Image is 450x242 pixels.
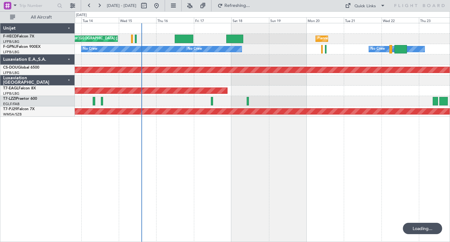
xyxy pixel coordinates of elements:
[344,17,381,23] div: Tue 21
[317,34,416,43] div: Planned Maint [GEOGRAPHIC_DATA] ([GEOGRAPHIC_DATA])
[3,66,39,70] a: CS-DOUGlobal 6500
[381,17,419,23] div: Wed 22
[3,87,19,90] span: T7-EAGL
[76,13,87,18] div: [DATE]
[19,1,55,10] input: Trip Number
[3,70,19,75] a: LFPB/LBG
[3,66,18,70] span: CS-DOU
[7,12,68,22] button: All Aircraft
[3,112,22,117] a: WMSA/SZB
[3,45,41,49] a: F-GPNJFalcon 900EX
[342,1,388,11] button: Quick Links
[156,17,194,23] div: Thu 16
[3,35,17,38] span: F-HECD
[55,34,154,43] div: Planned Maint [GEOGRAPHIC_DATA] ([GEOGRAPHIC_DATA])
[107,3,136,8] span: [DATE] - [DATE]
[3,107,35,111] a: T7-PJ29Falcon 7X
[231,17,269,23] div: Sat 18
[215,1,252,11] button: Refreshing...
[3,97,37,101] a: T7-LZZIPraetor 600
[3,39,19,44] a: LFPB/LBG
[306,17,344,23] div: Mon 20
[269,17,306,23] div: Sun 19
[3,35,34,38] a: F-HECDFalcon 7X
[81,17,119,23] div: Tue 14
[119,17,156,23] div: Wed 15
[3,87,36,90] a: T7-EAGLFalcon 8X
[370,44,385,54] div: No Crew
[3,107,17,111] span: T7-PJ29
[3,45,17,49] span: F-GPNJ
[3,97,16,101] span: T7-LZZI
[354,3,376,9] div: Quick Links
[3,91,19,96] a: LFPB/LBG
[188,44,202,54] div: No Crew
[224,3,250,8] span: Refreshing...
[16,15,66,20] span: All Aircraft
[3,50,19,54] a: LFPB/LBG
[3,102,19,106] a: EGLF/FAB
[83,44,97,54] div: No Crew
[403,223,442,234] div: Loading...
[194,17,231,23] div: Fri 17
